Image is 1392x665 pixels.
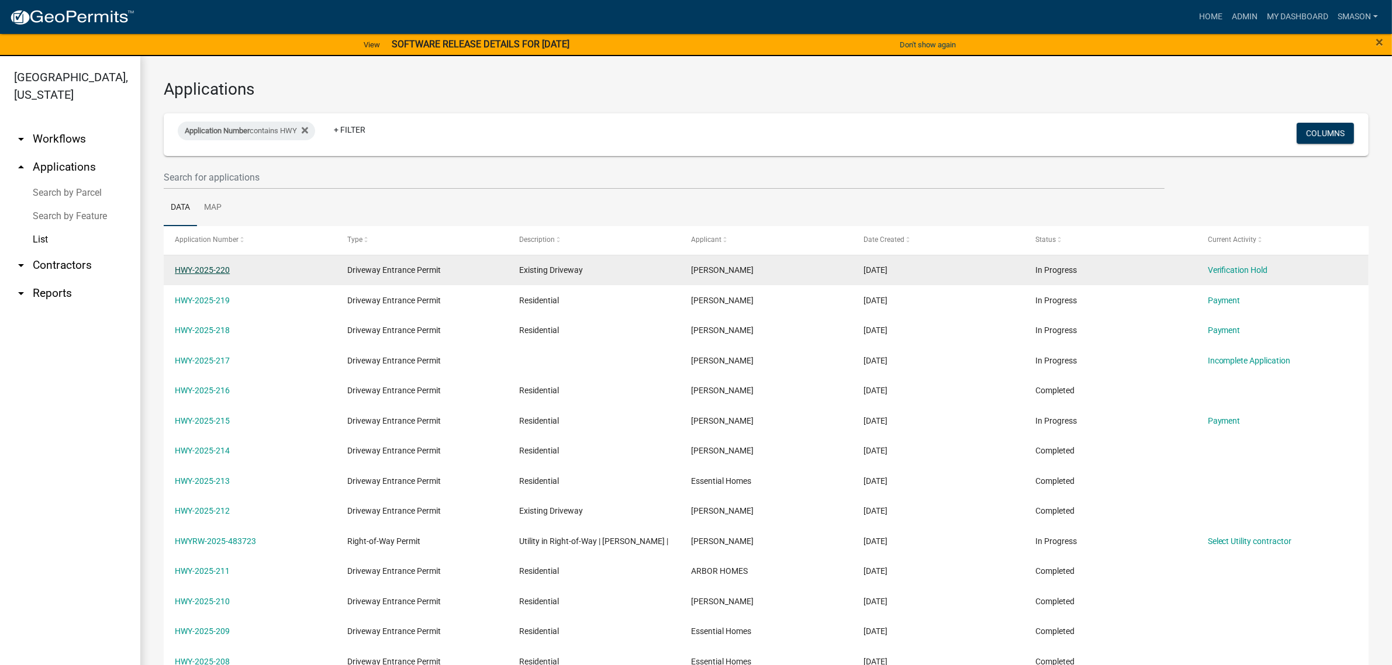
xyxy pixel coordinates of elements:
[1035,536,1077,546] span: In Progress
[1208,356,1291,365] a: Incomplete Application
[185,126,250,135] span: Application Number
[519,626,559,636] span: Residential
[1208,325,1241,335] a: Payment
[175,235,239,244] span: Application Number
[519,506,583,515] span: Existing Driveway
[1376,35,1383,49] button: Close
[852,226,1024,254] datatable-header-cell: Date Created
[1297,123,1354,144] button: Columns
[359,35,385,54] a: View
[347,536,420,546] span: Right-of-Way Permit
[680,226,852,254] datatable-header-cell: Applicant
[519,386,559,395] span: Residential
[863,536,887,546] span: 09/25/2025
[1035,325,1077,335] span: In Progress
[164,226,336,254] datatable-header-cell: Application Number
[175,416,230,425] a: HWY-2025-215
[347,386,441,395] span: Driveway Entrance Permit
[175,325,230,335] a: HWY-2025-218
[691,476,751,486] span: Essential Homes
[14,258,28,272] i: arrow_drop_down
[895,35,961,54] button: Don't show again
[347,356,441,365] span: Driveway Entrance Permit
[14,132,28,146] i: arrow_drop_down
[1035,476,1075,486] span: Completed
[1024,226,1196,254] datatable-header-cell: Status
[1035,356,1077,365] span: In Progress
[691,235,721,244] span: Applicant
[1208,536,1292,546] a: Select Utility contractor
[347,626,441,636] span: Driveway Entrance Permit
[1208,265,1268,275] a: Verification Hold
[1035,235,1056,244] span: Status
[863,597,887,606] span: 09/21/2025
[347,566,441,576] span: Driveway Entrance Permit
[863,416,887,425] span: 10/03/2025
[691,325,754,335] span: Shane Weist
[863,265,887,275] span: 10/07/2025
[519,265,583,275] span: Existing Driveway
[347,325,441,335] span: Driveway Entrance Permit
[863,476,887,486] span: 09/30/2025
[691,597,754,606] span: Shane Weist
[164,189,197,227] a: Data
[178,122,315,140] div: contains HWY
[1035,566,1075,576] span: Completed
[1208,416,1241,425] a: Payment
[14,286,28,300] i: arrow_drop_down
[175,506,230,515] a: HWY-2025-212
[691,626,751,636] span: Essential Homes
[519,536,668,546] span: Utility in Right-of-Way | MCCORMICK RD |
[1035,626,1075,636] span: Completed
[508,226,680,254] datatable-header-cell: Description
[863,386,887,395] span: 10/03/2025
[1376,34,1383,50] span: ×
[1333,6,1383,28] a: Smason
[197,189,229,227] a: Map
[519,296,559,305] span: Residential
[175,265,230,275] a: HWY-2025-220
[347,235,362,244] span: Type
[175,446,230,455] a: HWY-2025-214
[863,626,887,636] span: 09/19/2025
[175,566,230,576] a: HWY-2025-211
[164,165,1165,189] input: Search for applications
[175,536,256,546] a: HWYRW-2025-483723
[392,39,569,50] strong: SOFTWARE RELEASE DETAILS FOR [DATE]
[347,506,441,515] span: Driveway Entrance Permit
[175,597,230,606] a: HWY-2025-210
[691,356,754,365] span: Shane Weist
[1035,265,1077,275] span: In Progress
[1262,6,1333,28] a: My Dashboard
[863,446,887,455] span: 10/02/2025
[691,265,754,275] span: Jessica Ritchie
[336,226,507,254] datatable-header-cell: Type
[175,626,230,636] a: HWY-2025-209
[691,446,754,455] span: Jennifer DeLong
[1194,6,1227,28] a: Home
[1035,416,1077,425] span: In Progress
[175,386,230,395] a: HWY-2025-216
[691,386,754,395] span: Robert Lahrman
[347,265,441,275] span: Driveway Entrance Permit
[863,235,904,244] span: Date Created
[691,506,754,515] span: Jennifer DeLong
[863,296,887,305] span: 10/03/2025
[863,356,887,365] span: 10/03/2025
[1227,6,1262,28] a: Admin
[1035,446,1075,455] span: Completed
[324,119,375,140] a: + Filter
[519,235,555,244] span: Description
[691,416,754,425] span: Jessica Ritchie
[347,296,441,305] span: Driveway Entrance Permit
[519,446,559,455] span: Residential
[863,506,887,515] span: 09/26/2025
[519,416,559,425] span: Residential
[347,416,441,425] span: Driveway Entrance Permit
[1035,597,1075,606] span: Completed
[175,356,230,365] a: HWY-2025-217
[519,476,559,486] span: Residential
[691,536,754,546] span: Justin Schafer
[1035,506,1075,515] span: Completed
[863,325,887,335] span: 10/03/2025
